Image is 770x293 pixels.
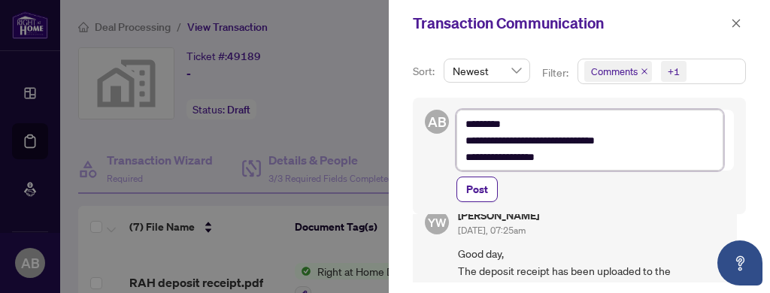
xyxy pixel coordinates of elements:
div: +1 [668,64,680,79]
span: Comments [591,64,638,79]
span: [DATE], 07:25am [458,225,526,236]
span: Newest [453,59,521,82]
span: AB [428,111,447,132]
span: Comments [584,61,652,82]
span: close [731,18,741,29]
button: Open asap [717,240,762,285]
p: Filter: [542,65,571,81]
button: Post [456,177,498,202]
span: Post [466,177,488,201]
span: YW [428,213,447,231]
span: close [641,68,648,75]
h5: [PERSON_NAME] [458,210,539,221]
p: Sort: [413,63,438,80]
div: Transaction Communication [413,12,726,35]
